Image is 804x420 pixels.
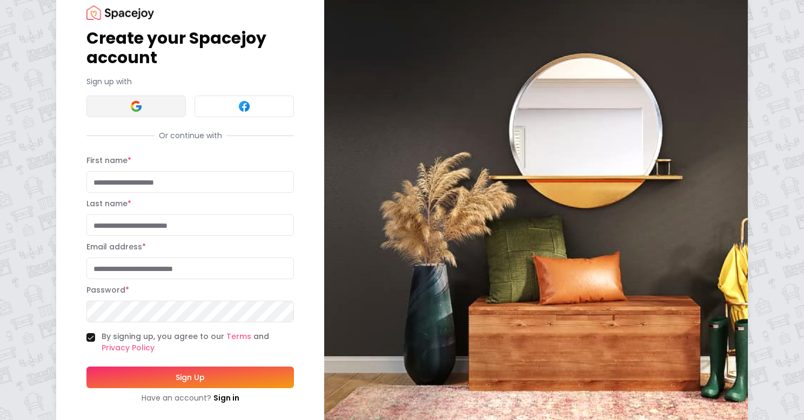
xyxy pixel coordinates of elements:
button: Sign Up [86,367,294,388]
p: Sign up with [86,76,294,87]
a: Sign in [213,392,239,403]
label: By signing up, you agree to our and [102,331,294,354]
div: Have an account? [86,392,294,403]
h1: Create your Spacejoy account [86,29,294,67]
a: Terms [226,331,251,342]
img: Facebook signin [238,100,251,113]
label: First name [86,155,131,166]
label: Password [86,284,129,295]
a: Privacy Policy [102,342,155,353]
img: Google signin [130,100,143,113]
span: Or continue with [155,130,226,141]
label: Email address [86,241,146,252]
label: Last name [86,198,131,209]
img: Spacejoy Logo [86,5,154,20]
